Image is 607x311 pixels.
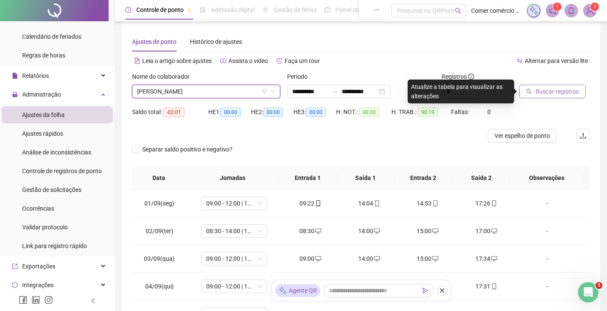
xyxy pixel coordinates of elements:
[556,4,559,10] span: 1
[580,132,587,139] span: upload
[206,280,262,293] span: 09:00 - 12:00 | 13:00 - 17:20
[206,225,262,237] span: 08:30 - 14:00 | 15:00 - 16:50
[452,166,510,190] th: Saída 2
[306,108,326,117] span: 00:00
[293,107,336,117] div: HE 3:
[391,107,451,117] div: H. TRAB.:
[270,89,276,94] span: down
[567,7,575,14] span: bell
[314,228,321,234] span: desktop
[132,107,208,117] div: Saldo total:
[590,3,599,11] sup: Atualize o seu contato no menu Meus Dados
[578,282,598,302] iframe: Intercom live chat
[517,173,576,183] span: Observações
[432,228,438,234] span: desktop
[22,130,63,137] span: Ajustes rápidos
[187,8,192,13] span: pushpin
[464,254,509,263] div: 17:34
[455,8,461,14] span: search
[522,282,572,291] div: -
[584,4,596,17] img: 86646
[12,282,18,288] span: sync
[373,200,380,206] span: mobile
[22,111,65,118] span: Ajustes da folha
[490,283,497,289] span: mobile
[495,131,550,140] span: Ver espelho de ponto
[190,38,242,45] span: Histórico de ajustes
[510,166,583,190] th: Observações
[432,200,438,206] span: mobile
[22,72,49,79] span: Relatórios
[22,243,87,249] span: Link para registro rápido
[490,256,497,262] span: desktop
[134,58,140,64] span: file-text
[346,199,391,208] div: 14:04
[432,256,438,262] span: desktop
[535,87,579,96] span: Buscar registros
[144,200,174,207] span: 01/09(seg)
[263,108,283,117] span: 00:00
[525,57,588,64] span: Alternar para versão lite
[285,57,320,64] span: Faça um tour
[22,186,81,193] span: Gestão de solicitações
[335,6,368,13] span: Painel do DP
[262,89,267,94] span: filter
[22,263,55,270] span: Exportações
[12,263,18,269] span: export
[405,199,450,208] div: 14:53
[22,33,81,40] span: Calendário de feriados
[137,85,275,98] span: CARMELITA SILVA DOS SANTOS
[139,145,236,154] span: Separar saldo positivo e negativo?
[206,252,262,265] span: 09:00 - 12:00 | 13:00 - 17:20
[19,296,27,304] span: facebook
[314,200,321,206] span: mobile
[132,166,186,190] th: Data
[526,88,532,94] span: search
[331,88,338,95] span: to
[374,7,380,13] span: ellipsis
[22,282,54,288] span: Integrações
[144,255,175,262] span: 03/09(qua)
[288,199,333,208] div: 09:22
[276,58,282,64] span: history
[208,107,251,117] div: HE 1:
[22,205,54,212] span: Ocorrências
[451,108,470,115] span: Faltas:
[220,58,226,64] span: youtube
[423,288,429,294] span: send
[405,226,450,236] div: 15:00
[200,7,206,13] span: file-done
[337,166,395,190] th: Saída 1
[595,282,602,289] span: 3
[442,72,474,81] span: Registros
[12,73,18,79] span: file
[145,283,174,290] span: 04/09(qui)
[490,228,497,234] span: desktop
[314,256,321,262] span: desktop
[490,200,497,206] span: mobile
[251,107,293,117] div: HE 2:
[275,284,320,297] div: Agente QR
[464,199,509,208] div: 17:26
[273,6,316,13] span: Gestão de férias
[206,197,262,210] span: 09:00 - 12:00 | 13:00 - 17:20
[22,149,91,156] span: Análise de inconsistências
[487,108,491,115] span: 0
[359,108,379,117] span: 00:20
[22,168,102,174] span: Controle de registros de ponto
[346,254,391,263] div: 14:00
[287,72,313,81] label: Período
[324,7,330,13] span: dashboard
[471,6,522,15] span: Comer comércio de alimentos Ltda
[146,228,173,234] span: 02/09(ter)
[522,199,572,208] div: -
[373,228,380,234] span: desktop
[228,57,268,64] span: Assista o vídeo
[408,80,514,103] div: Atualize a tabela para visualizar as alterações
[132,72,195,81] label: Nome do colaborador
[186,166,279,190] th: Jornadas
[32,296,40,304] span: linkedin
[394,166,452,190] th: Entrada 2
[22,52,65,59] span: Regras de horas
[331,88,338,95] span: swap-right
